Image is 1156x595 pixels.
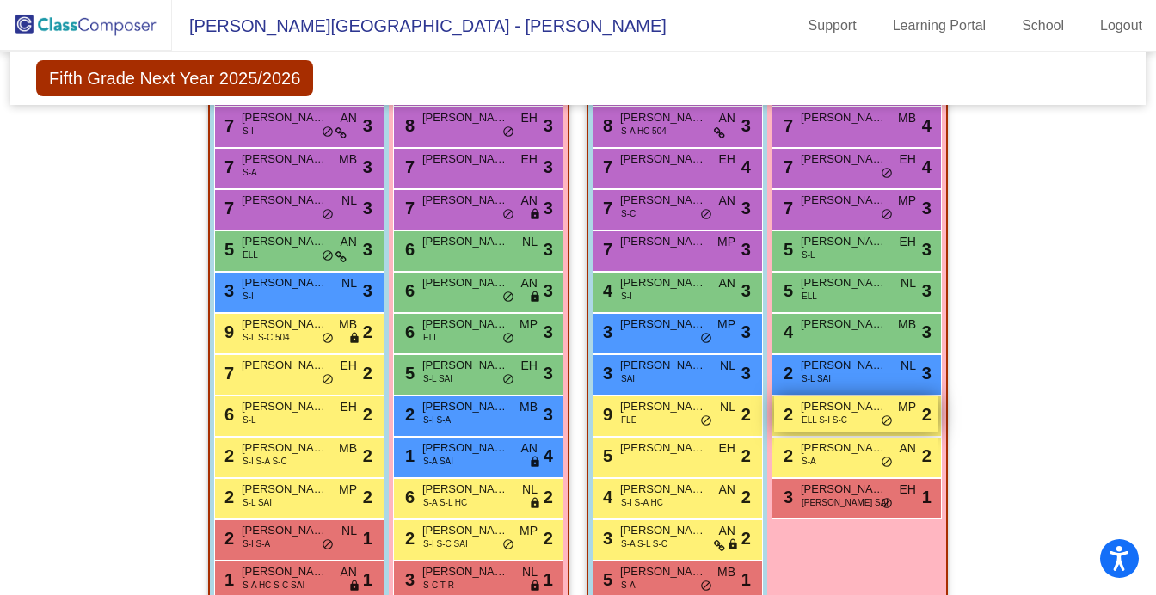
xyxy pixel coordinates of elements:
span: 2 [741,484,751,510]
span: [PERSON_NAME] [801,109,887,126]
span: 1 [922,484,932,510]
span: NL [901,274,916,292]
span: [PERSON_NAME] [620,522,706,539]
span: 5 [401,364,415,383]
span: [PERSON_NAME][GEOGRAPHIC_DATA] - [PERSON_NAME] [172,12,667,40]
span: lock [529,580,541,593]
span: 7 [220,364,234,383]
span: [PERSON_NAME] [620,274,706,291]
span: EH [521,357,538,375]
span: 3 [599,529,612,548]
span: ELL [802,290,817,303]
span: S-A S-L HC [423,496,467,509]
span: NL [720,357,735,375]
span: EH [341,357,357,375]
span: 3 [599,322,612,341]
span: [PERSON_NAME] [801,192,887,209]
span: 3 [741,319,751,345]
span: [PERSON_NAME] [242,109,328,126]
span: AN [341,233,357,251]
span: 3 [741,360,751,386]
span: 3 [363,195,372,221]
span: 2 [220,446,234,465]
span: MB [339,150,357,169]
span: do_not_disturb_alt [881,167,893,181]
span: 2 [741,525,751,551]
span: [PERSON_NAME] [620,150,706,168]
span: 6 [401,322,415,341]
span: 7 [401,157,415,176]
span: [PERSON_NAME] SAI [802,496,889,509]
span: MP [717,233,735,251]
span: 3 [741,236,751,262]
span: EH [900,481,916,499]
span: do_not_disturb_alt [881,456,893,469]
span: S-C T-R [423,579,454,592]
span: MP [898,398,916,416]
span: S-A [243,166,257,179]
span: 4 [741,154,751,180]
span: AN [719,522,735,540]
span: do_not_disturb_alt [322,373,334,387]
span: lock [529,291,541,304]
span: MB [717,563,735,581]
span: 7 [779,116,793,135]
span: AN [521,274,538,292]
span: Fifth Grade Next Year 2025/2026 [36,60,313,96]
span: AN [719,481,735,499]
span: 3 [741,278,751,304]
span: 3 [363,113,372,138]
span: [PERSON_NAME] [242,481,328,498]
span: MB [520,398,538,416]
span: [PERSON_NAME] [242,233,328,250]
span: 8 [599,116,612,135]
span: S-A [621,579,636,592]
span: 9 [599,405,612,424]
span: 2 [779,405,793,424]
span: 3 [544,278,553,304]
span: ELL S-I S-C [802,414,847,426]
span: [PERSON_NAME] [422,109,508,126]
span: [PERSON_NAME] [422,481,508,498]
span: [PERSON_NAME] [422,398,508,415]
span: 5 [779,240,793,259]
span: do_not_disturb_alt [502,373,514,387]
span: [PERSON_NAME] [242,563,328,580]
span: lock [529,208,541,222]
span: 3 [544,236,553,262]
span: [PERSON_NAME] [801,233,887,250]
span: S-I S-A S-C [243,455,287,468]
span: MP [520,316,538,334]
span: S-L S-C 504 [243,331,290,344]
span: NL [522,481,538,499]
span: MP [717,316,735,334]
span: 3 [544,402,553,427]
span: do_not_disturb_alt [502,126,514,139]
span: EH [719,150,735,169]
span: [PERSON_NAME] [801,150,887,168]
span: 2 [363,484,372,510]
span: S-I [243,290,254,303]
span: 2 [220,529,234,548]
span: do_not_disturb_alt [700,414,712,428]
span: S-I [621,290,632,303]
span: 2 [401,405,415,424]
span: AN [719,274,735,292]
span: [PERSON_NAME] [422,233,508,250]
span: 3 [544,360,553,386]
span: [PERSON_NAME] [422,439,508,457]
span: [PERSON_NAME] [620,357,706,374]
span: AN [341,109,357,127]
span: 7 [599,240,612,259]
span: [PERSON_NAME] [422,274,508,291]
span: AN [521,439,538,457]
span: SAI [621,372,635,385]
span: 7 [220,157,234,176]
span: 5 [599,446,612,465]
span: do_not_disturb_alt [881,497,893,511]
span: lock [529,456,541,469]
span: 2 [220,488,234,506]
span: S-L SAI [802,372,831,385]
span: EH [900,150,916,169]
span: 9 [220,322,234,341]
